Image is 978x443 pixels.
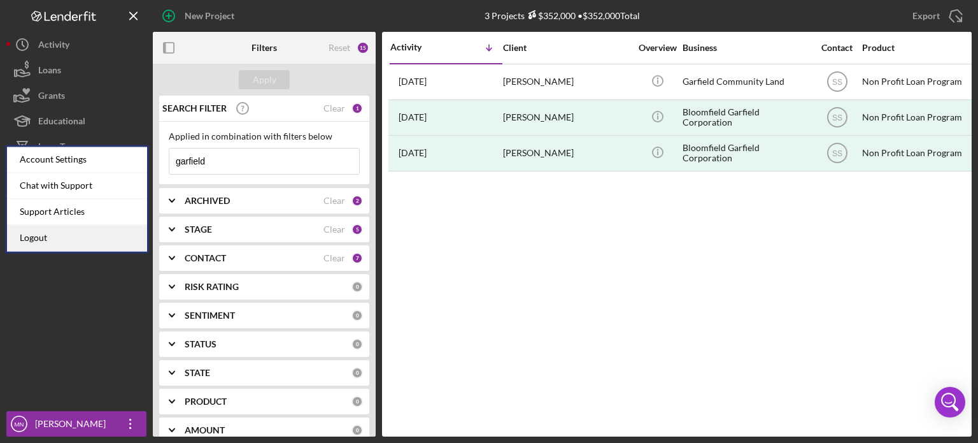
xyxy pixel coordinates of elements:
[15,421,24,428] text: MN
[6,32,146,57] button: Activity
[252,43,277,53] b: Filters
[683,101,810,134] div: Bloomfield Garfield Corporation
[32,411,115,440] div: [PERSON_NAME]
[399,76,427,87] time: 2025-09-16 04:47
[323,196,345,206] div: Clear
[7,147,147,173] div: Account Settings
[185,282,239,292] b: RISK RATING
[6,108,146,134] button: Educational
[329,43,350,53] div: Reset
[6,411,146,437] button: MN[PERSON_NAME]
[239,70,290,89] button: Apply
[683,65,810,99] div: Garfield Community Land
[683,136,810,170] div: Bloomfield Garfield Corporation
[185,396,227,407] b: PRODUCT
[935,387,965,418] div: Open Intercom Messenger
[351,224,363,235] div: 5
[38,134,80,163] div: Long-Term
[390,42,446,52] div: Activity
[323,103,345,113] div: Clear
[399,148,427,158] time: 2023-07-05 15:24
[153,3,247,29] button: New Project
[185,310,235,321] b: SENTIMENT
[185,368,210,378] b: STATE
[832,113,842,122] text: SS
[525,10,576,21] div: $352,000
[683,43,810,53] div: Business
[351,425,363,436] div: 0
[900,3,972,29] button: Export
[185,224,212,235] b: STAGE
[185,339,216,349] b: STATUS
[503,136,630,170] div: [PERSON_NAME]
[351,367,363,379] div: 0
[351,252,363,264] div: 7
[7,199,147,225] a: Support Articles
[38,83,65,112] div: Grants
[185,196,230,206] b: ARCHIVED
[38,108,85,137] div: Educational
[351,195,363,207] div: 2
[169,131,360,142] div: Applied in combination with filters below
[185,253,226,263] b: CONTACT
[38,57,61,86] div: Loans
[323,253,345,263] div: Clear
[832,149,842,158] text: SS
[38,32,69,61] div: Activity
[503,65,630,99] div: [PERSON_NAME]
[6,83,146,108] button: Grants
[399,112,427,122] time: 2024-03-01 18:03
[253,70,276,89] div: Apply
[351,338,363,350] div: 0
[323,224,345,235] div: Clear
[351,310,363,321] div: 0
[7,173,147,199] div: Chat with Support
[813,43,861,53] div: Contact
[832,78,842,87] text: SS
[185,425,225,435] b: AMOUNT
[6,134,146,159] button: Long-Term
[7,225,147,251] a: Logout
[351,281,363,293] div: 0
[351,396,363,407] div: 0
[185,3,234,29] div: New Project
[351,103,363,114] div: 1
[6,57,146,83] button: Loans
[503,101,630,134] div: [PERSON_NAME]
[503,43,630,53] div: Client
[634,43,681,53] div: Overview
[357,41,369,54] div: 15
[485,10,640,21] div: 3 Projects • $352,000 Total
[162,103,227,113] b: SEARCH FILTER
[912,3,940,29] div: Export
